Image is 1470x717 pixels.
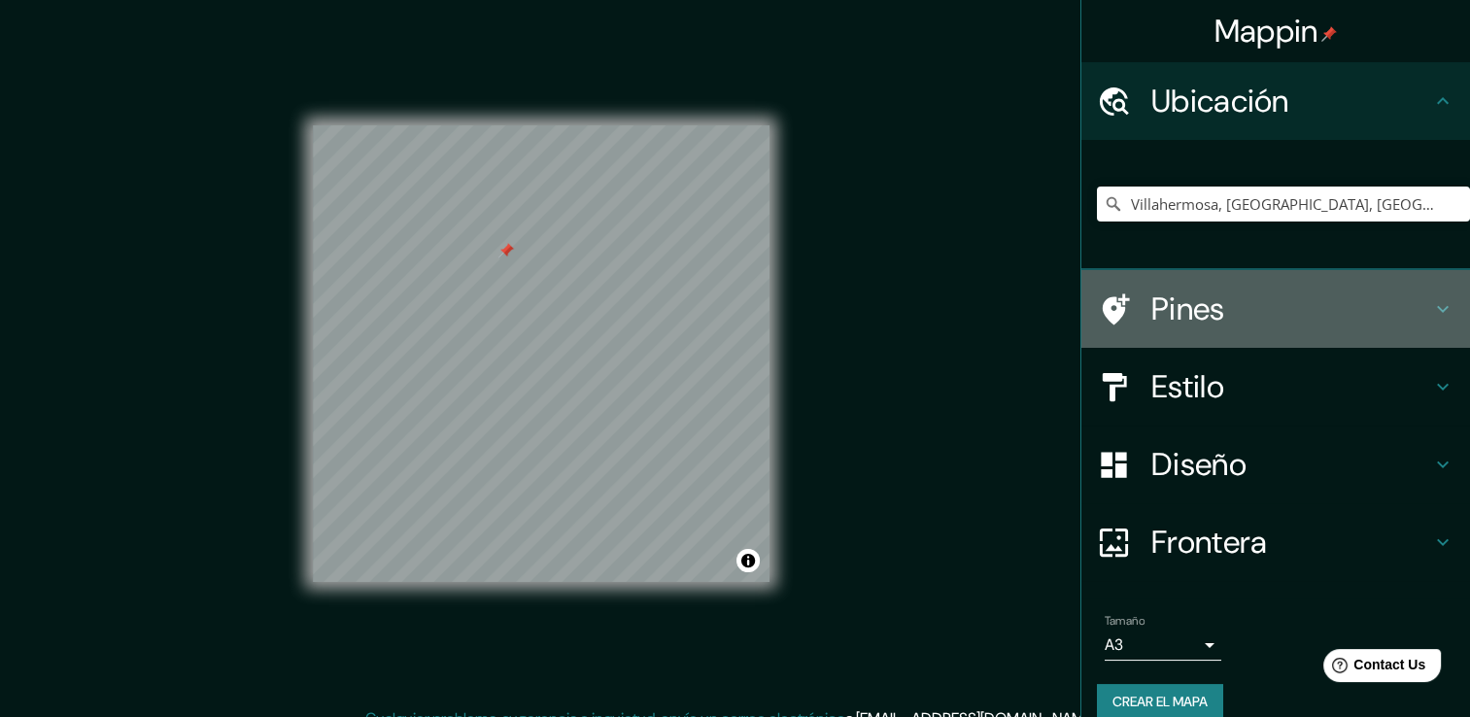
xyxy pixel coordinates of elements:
[1151,367,1431,406] h4: Estilo
[1105,613,1145,630] label: Tamaño
[1081,426,1470,503] div: Diseño
[1081,62,1470,140] div: Ubicación
[1081,503,1470,581] div: Frontera
[1151,82,1431,120] h4: Ubicación
[1151,523,1431,562] h4: Frontera
[1112,690,1208,714] font: Crear el mapa
[1097,187,1470,222] input: Elige tu ciudad o área
[736,549,760,572] button: Alternar atribución
[1321,26,1337,42] img: pin-icon.png
[1151,290,1431,328] h4: Pines
[1214,11,1318,51] font: Mappin
[1081,270,1470,348] div: Pines
[1151,445,1431,484] h4: Diseño
[1297,641,1449,696] iframe: Help widget launcher
[1105,630,1221,661] div: A3
[1081,348,1470,426] div: Estilo
[313,125,769,582] canvas: Mapa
